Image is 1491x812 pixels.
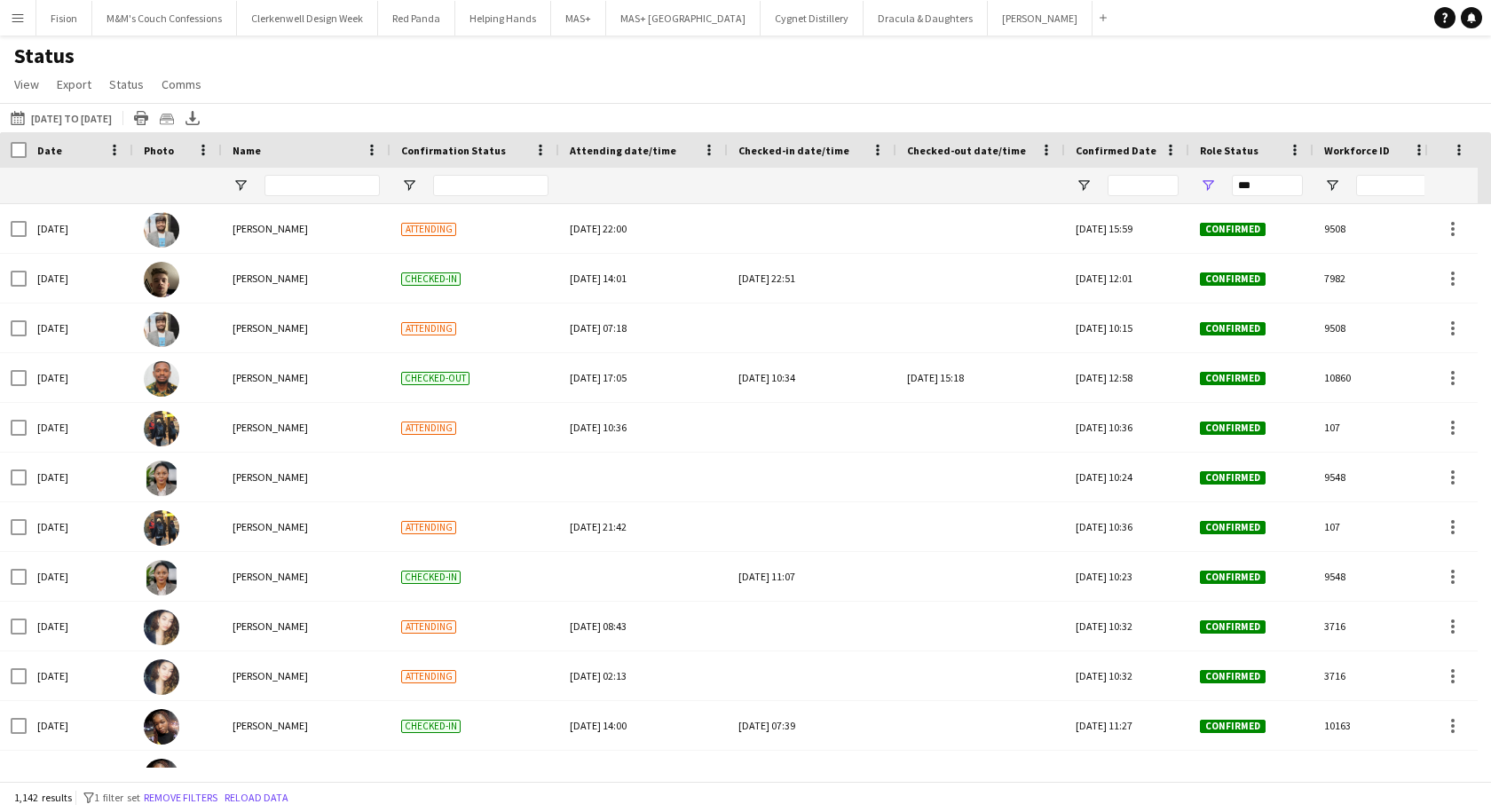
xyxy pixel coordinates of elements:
[606,1,761,35] button: MAS+ [GEOGRAPHIC_DATA]
[1313,651,1438,700] div: 3716
[1065,453,1189,501] div: [DATE] 10:24
[50,73,99,96] a: Export
[233,570,308,583] span: [PERSON_NAME]
[401,144,506,157] span: Confirmation Status
[401,322,456,335] span: Attending
[1200,620,1266,634] span: Confirmed
[1324,144,1390,157] span: Workforce ID
[1200,272,1266,286] span: Confirmed
[738,552,886,601] div: [DATE] 11:07
[36,1,92,35] button: Fision
[907,353,1054,402] div: [DATE] 15:18
[144,560,179,595] img: cynthia ifebi
[144,262,179,297] img: Alex Jackson-Kempster
[233,470,308,484] span: [PERSON_NAME]
[1313,602,1438,650] div: 3716
[1313,453,1438,501] div: 9548
[1065,701,1189,750] div: [DATE] 11:27
[144,311,179,347] img: Abhishek Rayewar
[144,411,179,446] img: Martin Brady
[233,669,308,682] span: [PERSON_NAME]
[1200,471,1266,485] span: Confirmed
[27,552,133,601] div: [DATE]
[233,177,248,193] button: Open Filter Menu
[1313,254,1438,303] div: 7982
[1324,177,1340,193] button: Open Filter Menu
[1065,403,1189,452] div: [DATE] 10:36
[233,520,308,533] span: [PERSON_NAME]
[233,222,308,235] span: [PERSON_NAME]
[570,701,717,750] div: [DATE] 14:00
[738,353,886,402] div: [DATE] 10:34
[144,510,179,546] img: Martin Brady
[455,1,551,35] button: Helping Hands
[27,453,133,501] div: [DATE]
[401,720,461,733] span: Checked-in
[761,1,864,35] button: Cygnet Distillery
[1200,372,1266,385] span: Confirmed
[1313,751,1438,800] div: 10163
[144,709,179,745] img: sophie Omoata Ayemere
[570,651,717,700] div: [DATE] 02:13
[140,788,221,808] button: Remove filters
[233,619,308,633] span: [PERSON_NAME]
[401,620,456,634] span: Attending
[401,223,456,236] span: Attending
[1076,177,1092,193] button: Open Filter Menu
[27,204,133,253] div: [DATE]
[1200,521,1266,534] span: Confirmed
[27,353,133,402] div: [DATE]
[144,610,179,645] img: Meriem Bouabid
[109,76,144,92] span: Status
[570,353,717,402] div: [DATE] 17:05
[570,144,676,157] span: Attending date/time
[37,144,62,157] span: Date
[1065,552,1189,601] div: [DATE] 10:23
[401,372,469,385] span: Checked-out
[570,204,717,253] div: [DATE] 22:00
[144,461,179,496] img: cynthia ifebi
[988,1,1093,35] button: [PERSON_NAME]
[14,76,39,92] span: View
[182,107,203,129] app-action-btn: Export XLSX
[102,73,151,96] a: Status
[1200,144,1258,157] span: Role Status
[401,571,461,584] span: Checked-in
[1065,204,1189,253] div: [DATE] 15:59
[233,421,308,434] span: [PERSON_NAME]
[27,304,133,352] div: [DATE]
[1200,670,1266,683] span: Confirmed
[154,73,209,96] a: Comms
[1200,571,1266,584] span: Confirmed
[264,175,380,196] input: Name Filter Input
[1200,177,1216,193] button: Open Filter Menu
[156,107,177,129] app-action-btn: Crew files as ZIP
[1065,502,1189,551] div: [DATE] 10:36
[1313,552,1438,601] div: 9548
[1108,175,1179,196] input: Confirmed Date Filter Input
[94,791,140,804] span: 1 filter set
[1200,422,1266,435] span: Confirmed
[27,403,133,452] div: [DATE]
[1076,144,1156,157] span: Confirmed Date
[864,1,988,35] button: Dracula & Daughters
[92,1,237,35] button: M&M's Couch Confessions
[233,272,308,285] span: [PERSON_NAME]
[27,651,133,700] div: [DATE]
[1065,353,1189,402] div: [DATE] 12:58
[144,212,179,248] img: Abhishek Rayewar
[401,272,461,286] span: Checked-in
[570,502,717,551] div: [DATE] 21:42
[1232,175,1303,196] input: Role Status Filter Input
[7,73,46,96] a: View
[144,759,179,794] img: sophie Omoata Ayemere
[27,602,133,650] div: [DATE]
[233,144,261,157] span: Name
[738,701,886,750] div: [DATE] 07:39
[27,751,133,800] div: [DATE]
[738,751,886,800] div: [DATE] 07:48
[570,602,717,650] div: [DATE] 08:43
[233,371,308,384] span: [PERSON_NAME]
[1313,502,1438,551] div: 107
[1200,720,1266,733] span: Confirmed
